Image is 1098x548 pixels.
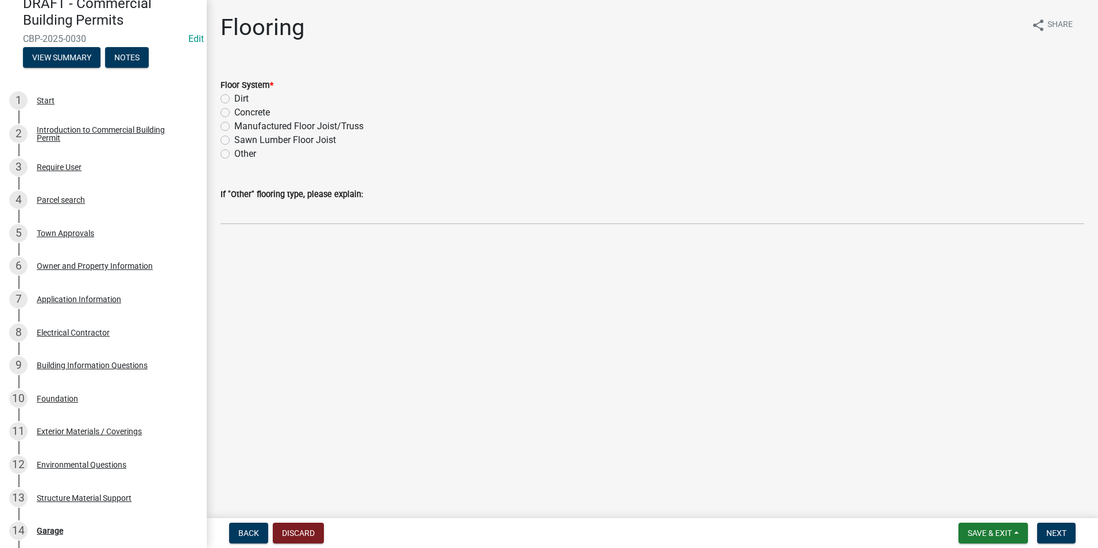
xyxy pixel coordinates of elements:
[37,196,85,204] div: Parcel search
[238,528,259,538] span: Back
[221,14,304,41] h1: Flooring
[37,361,148,369] div: Building Information Questions
[37,395,78,403] div: Foundation
[9,191,28,209] div: 4
[23,53,100,63] wm-modal-confirm: Summary
[9,224,28,242] div: 5
[968,528,1012,538] span: Save & Exit
[1047,18,1073,32] span: Share
[23,47,100,68] button: View Summary
[9,290,28,308] div: 7
[9,91,28,110] div: 1
[9,389,28,408] div: 10
[37,229,94,237] div: Town Approvals
[37,97,55,105] div: Start
[958,523,1028,543] button: Save & Exit
[234,147,256,161] label: Other
[37,527,63,535] div: Garage
[188,33,204,44] wm-modal-confirm: Edit Application Number
[273,523,324,543] button: Discard
[37,295,121,303] div: Application Information
[229,523,268,543] button: Back
[1022,14,1082,36] button: shareShare
[37,329,110,337] div: Electrical Contractor
[234,92,249,106] label: Dirt
[221,82,273,90] label: Floor System
[37,262,153,270] div: Owner and Property Information
[9,489,28,507] div: 13
[234,119,364,133] label: Manufactured Floor Joist/Truss
[221,191,363,199] label: If "Other" flooring type, please explain:
[37,461,126,469] div: Environmental Questions
[234,106,270,119] label: Concrete
[9,125,28,143] div: 2
[9,456,28,474] div: 12
[37,427,142,435] div: Exterior Materials / Coverings
[37,126,188,142] div: Introduction to Commercial Building Permit
[23,33,184,44] span: CBP-2025-0030
[9,323,28,342] div: 8
[105,47,149,68] button: Notes
[1046,528,1066,538] span: Next
[105,53,149,63] wm-modal-confirm: Notes
[37,163,82,171] div: Require User
[1031,18,1045,32] i: share
[9,356,28,375] div: 9
[1037,523,1076,543] button: Next
[9,522,28,540] div: 14
[9,422,28,441] div: 11
[234,133,336,147] label: Sawn Lumber Floor Joist
[9,158,28,176] div: 3
[188,33,204,44] a: Edit
[9,257,28,275] div: 6
[37,494,132,502] div: Structure Material Support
